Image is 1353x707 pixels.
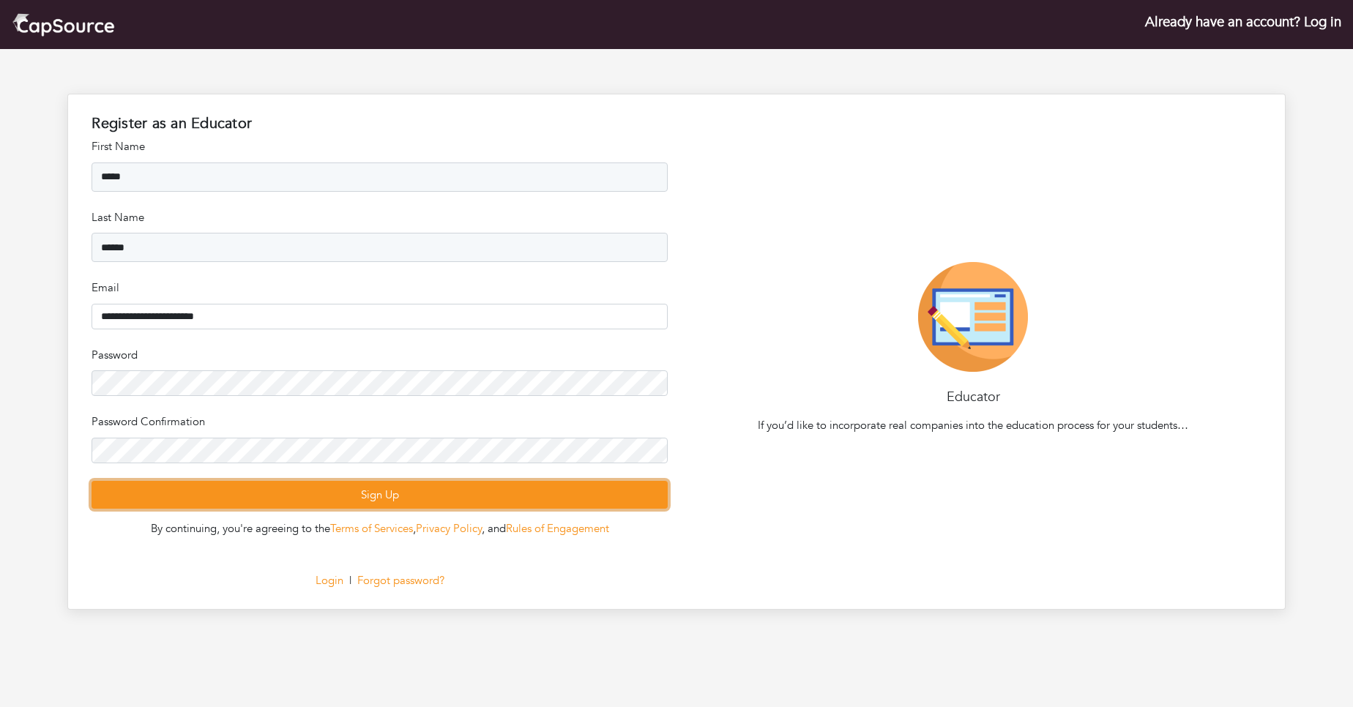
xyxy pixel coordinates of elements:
[12,12,115,37] img: cap_logo.png
[92,138,668,155] p: First Name
[316,573,343,588] a: Login
[92,209,668,226] p: Last Name
[92,347,668,364] p: Password
[330,521,413,536] a: Terms of Services
[92,520,668,537] div: By continuing, you're agreeing to the , , and
[416,521,482,536] a: Privacy Policy
[685,389,1261,405] h4: Educator
[92,280,668,296] p: Email
[1145,12,1341,31] a: Already have an account? Log in
[92,414,668,430] p: Password Confirmation
[349,573,351,588] span: |
[918,262,1028,372] img: Educator-Icon-31d5a1e457ca3f5474c6b92ab10a5d5101c9f8fbafba7b88091835f1a8db102f.png
[357,573,444,588] a: Forgot password?
[92,115,668,132] h1: Register as an Educator
[685,417,1261,434] p: If you’d like to incorporate real companies into the education process for your students…
[92,481,668,509] button: Sign Up
[506,521,609,536] a: Rules of Engagement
